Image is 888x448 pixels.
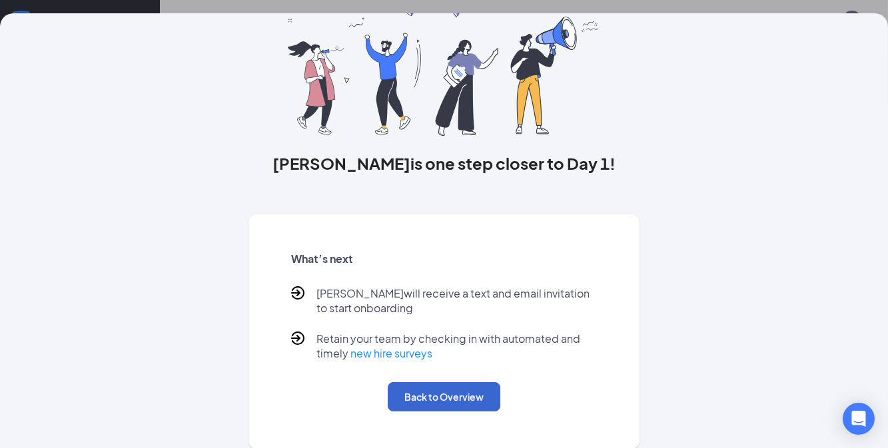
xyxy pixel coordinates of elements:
h5: What’s next [291,252,597,266]
a: new hire surveys [350,346,432,360]
button: Back to Overview [388,382,500,411]
div: Open Intercom Messenger [843,403,875,435]
p: Retain your team by checking in with automated and timely [316,332,597,361]
h3: [PERSON_NAME] is one step closer to Day 1! [248,152,640,174]
p: [PERSON_NAME] will receive a text and email invitation to start onboarding [316,286,597,316]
